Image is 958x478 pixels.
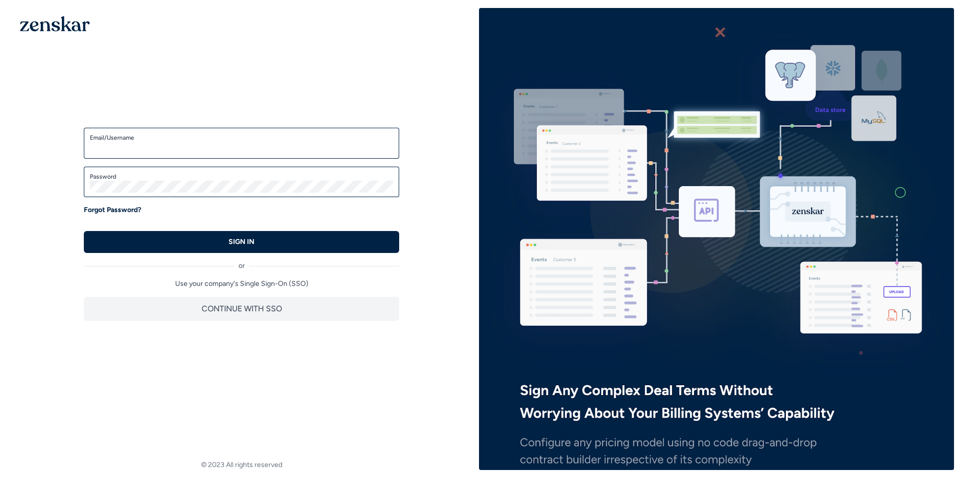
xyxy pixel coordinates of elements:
[20,16,90,31] img: 1OGAJ2xQqyY4LXKgY66KYq0eOWRCkrZdAb3gUhuVAqdWPZE9SRJmCz+oDMSn4zDLXe31Ii730ItAGKgCKgCCgCikA4Av8PJUP...
[84,253,399,271] div: or
[4,460,479,470] footer: © 2023 All rights reserved
[90,134,393,142] label: Email/Username
[84,205,141,215] a: Forgot Password?
[84,231,399,253] button: SIGN IN
[84,279,399,289] p: Use your company's Single Sign-On (SSO)
[84,297,399,321] button: CONTINUE WITH SSO
[229,237,254,247] p: SIGN IN
[90,173,393,181] label: Password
